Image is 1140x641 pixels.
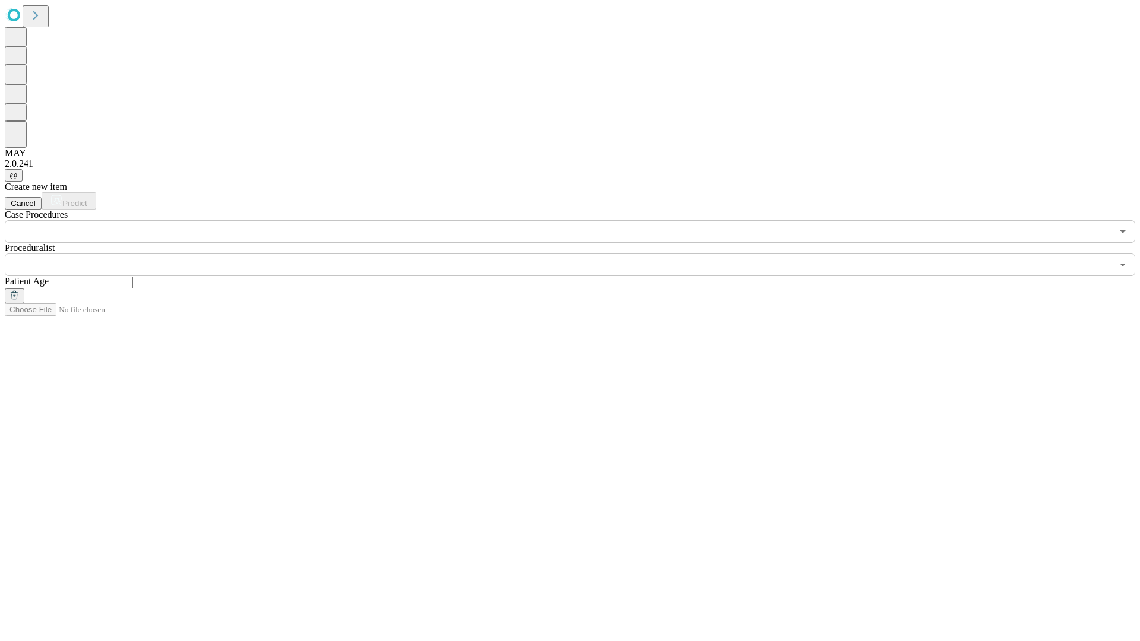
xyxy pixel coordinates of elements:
[5,243,55,253] span: Proceduralist
[5,148,1135,158] div: MAY
[1114,223,1131,240] button: Open
[62,199,87,208] span: Predict
[5,182,67,192] span: Create new item
[5,276,49,286] span: Patient Age
[1114,256,1131,273] button: Open
[9,171,18,180] span: @
[5,210,68,220] span: Scheduled Procedure
[42,192,96,210] button: Predict
[5,158,1135,169] div: 2.0.241
[11,199,36,208] span: Cancel
[5,197,42,210] button: Cancel
[5,169,23,182] button: @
